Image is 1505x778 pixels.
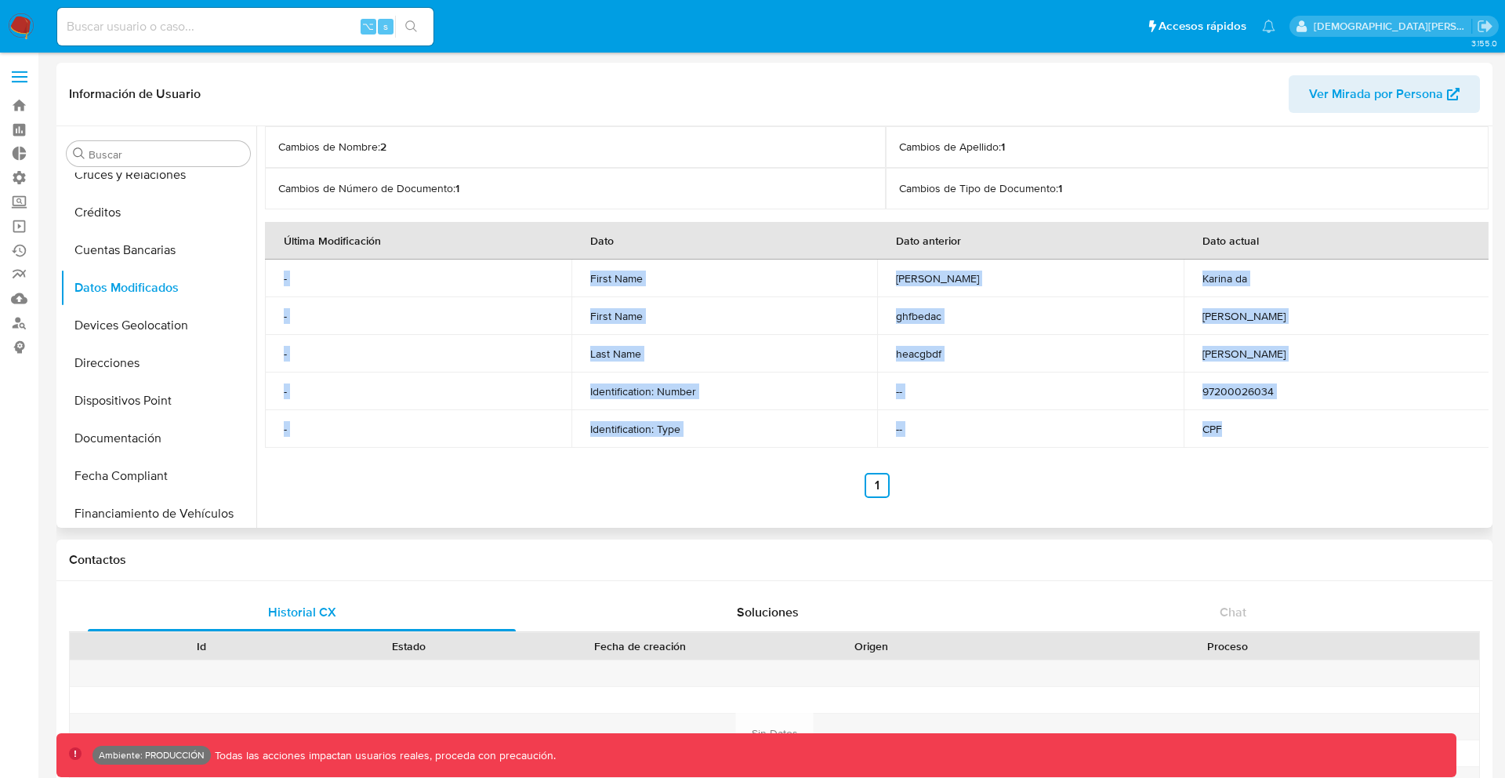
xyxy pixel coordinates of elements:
td: Last Name [571,335,878,373]
button: Fecha Compliant [60,457,256,495]
th: Dato [571,222,878,260]
p: Cambios de Número de Documento : [278,181,872,196]
td: 97200026034 [1184,373,1490,410]
div: Id [108,638,294,654]
td: Identification: Number [571,373,878,410]
p: jesus.vallezarante@mercadolibre.com.co [1314,19,1472,34]
button: Direcciones [60,344,256,382]
span: Ver Mirada por Persona [1309,75,1443,113]
button: Dispositivos Point [60,382,256,420]
th: Dato anterior [877,222,1184,260]
td: ghfbedac [877,297,1184,335]
th: Dato actual [1184,222,1490,260]
p: - [284,271,553,285]
td: First Name [571,297,878,335]
h1: Contactos [69,552,1480,568]
a: Notificaciones [1262,20,1275,33]
button: Ver Mirada por Persona [1289,75,1480,113]
button: Cruces y Relaciones [60,156,256,194]
div: Proceso [986,638,1468,654]
div: Estado [316,638,502,654]
p: - [284,347,553,361]
span: Soluciones [737,603,799,621]
p: - [284,422,553,436]
span: ⌥ [362,19,374,34]
td: First Name [571,260,878,297]
b: 1 [1058,180,1062,196]
td: Identification: Type [571,410,878,448]
td: -- [877,410,1184,448]
p: - [284,384,553,398]
b: 2 [380,139,386,155]
button: Cuentas Bancarias [60,231,256,269]
button: Devices Geolocation [60,307,256,344]
span: s [383,19,388,34]
td: [PERSON_NAME] [1184,335,1490,373]
td: [PERSON_NAME] [1184,297,1490,335]
h1: Información de Usuario [69,86,201,102]
button: Financiamiento de Vehículos [60,495,256,533]
p: - [284,309,553,323]
div: Origen [778,638,964,654]
button: Documentación [60,420,256,457]
td: heacgbdf [877,335,1184,373]
button: Datos Modificados [60,269,256,307]
a: Salir [1477,18,1493,35]
div: Fecha de creación [524,638,756,654]
td: -- [877,373,1184,410]
b: 1 [1001,139,1005,155]
button: search-icon [395,16,427,38]
span: Historial CX [268,603,336,621]
p: Todas las acciones impactan usuarios reales, proceda con precaución. [211,748,556,763]
span: Accesos rápidos [1159,18,1246,35]
button: Buscar [73,147,85,160]
p: Cambios de Nombre : [278,140,872,155]
p: Cambios de Tipo de Documento : [899,181,1475,196]
p: Ambiente: PRODUCCIÓN [99,752,205,758]
td: [PERSON_NAME] [877,260,1184,297]
b: 1 [455,180,459,196]
button: Créditos [60,194,256,231]
a: Ir a la página 1 [865,473,890,498]
p: Cambios de Apellido : [899,140,1475,155]
input: Buscar [89,147,244,162]
input: Buscar usuario o caso... [57,16,433,37]
td: CPF [1184,410,1490,448]
td: Karina da [1184,260,1490,297]
span: Chat [1220,603,1246,621]
th: Última Modificación [265,222,571,260]
nav: Paginación [265,473,1489,498]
